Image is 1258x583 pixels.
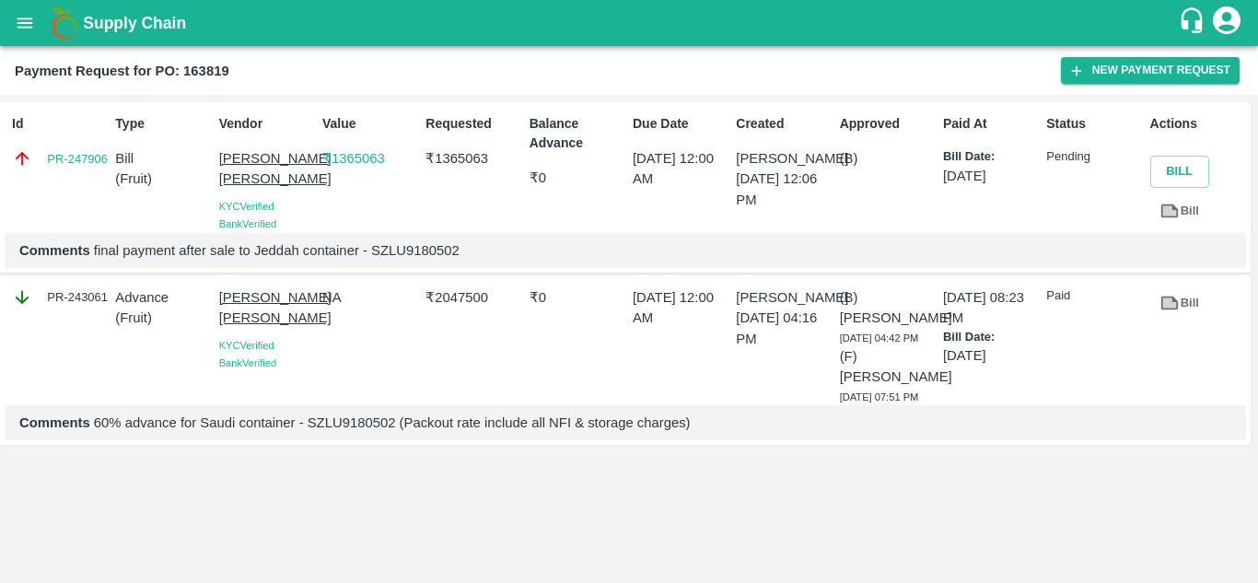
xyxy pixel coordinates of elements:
[1046,287,1142,305] p: Paid
[322,287,418,308] p: NA
[736,287,832,308] p: [PERSON_NAME]
[840,148,936,169] p: (B)
[1150,114,1246,134] p: Actions
[1178,6,1210,40] div: customer-support
[425,287,521,308] p: ₹ 2047500
[530,287,625,308] p: ₹ 0
[736,148,832,169] p: [PERSON_NAME]
[219,201,274,212] span: KYC Verified
[1150,287,1209,320] a: Bill
[115,308,211,328] p: ( Fruit )
[425,148,521,169] p: ₹ 1365063
[46,5,83,41] img: logo
[633,287,728,329] p: [DATE] 12:00 AM
[19,415,90,430] b: Comments
[219,287,315,329] p: [PERSON_NAME] [PERSON_NAME]
[943,329,1039,346] p: Bill Date:
[12,287,108,308] div: PR-243061
[840,346,936,388] p: (F) [PERSON_NAME]
[1150,156,1209,188] button: Bill
[530,114,625,153] p: Balance Advance
[322,114,418,134] p: Value
[19,413,1231,433] p: 60% advance for Saudi container - SZLU9180502 (Packout rate include all NFI & storage charges)
[1150,195,1209,227] a: Bill
[1046,148,1142,166] p: Pending
[19,243,90,258] b: Comments
[530,168,625,188] p: ₹ 0
[1046,114,1142,134] p: Status
[219,114,315,134] p: Vendor
[219,218,276,229] span: Bank Verified
[943,345,1039,366] p: [DATE]
[840,332,919,344] span: [DATE] 04:42 PM
[943,114,1039,134] p: Paid At
[633,148,728,190] p: [DATE] 12:00 AM
[425,114,521,134] p: Requested
[219,148,315,190] p: [PERSON_NAME] [PERSON_NAME]
[322,148,418,169] p: ₹ 1365063
[840,287,936,329] p: (B) [PERSON_NAME]
[736,169,832,210] p: [DATE] 12:06 PM
[83,10,1178,36] a: Supply Chain
[83,14,186,32] b: Supply Chain
[219,340,274,351] span: KYC Verified
[19,240,1231,261] p: final payment after sale to Jeddah container - SZLU9180502
[736,114,832,134] p: Created
[115,169,211,189] p: ( Fruit )
[736,308,832,349] p: [DATE] 04:16 PM
[115,287,211,308] p: Advance
[1061,57,1240,84] button: New Payment Request
[1210,4,1243,42] div: account of current user
[47,150,108,169] a: PR-247906
[943,148,1039,166] p: Bill Date:
[943,287,1039,329] p: [DATE] 08:23 PM
[943,166,1039,186] p: [DATE]
[840,114,936,134] p: Approved
[219,357,276,368] span: Bank Verified
[115,148,211,169] p: Bill
[12,114,108,134] p: Id
[4,2,46,44] button: open drawer
[633,114,728,134] p: Due Date
[15,64,229,78] b: Payment Request for PO: 163819
[115,114,211,134] p: Type
[840,391,919,402] span: [DATE] 07:51 PM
